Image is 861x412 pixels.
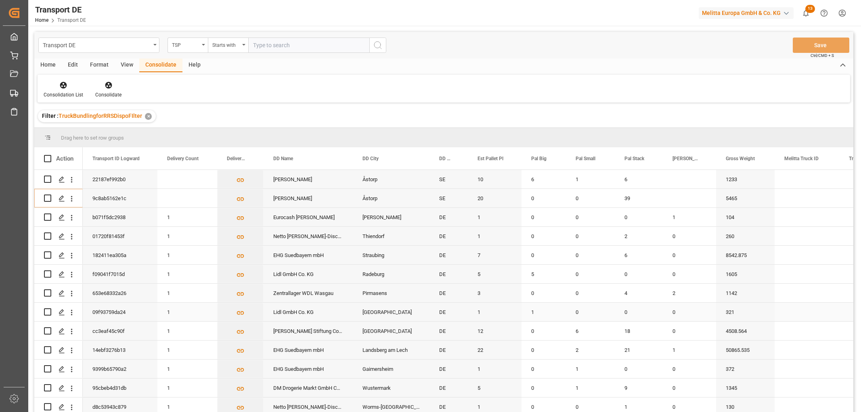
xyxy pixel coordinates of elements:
div: 0 [566,303,615,321]
div: [PERSON_NAME] [264,170,353,188]
div: DE [429,341,468,359]
div: 1233 [716,170,775,188]
div: SE [429,170,468,188]
div: 3 [468,284,522,302]
div: 9c8ab5162e1c [83,189,157,207]
div: DE [429,208,468,226]
span: Delivery List [227,156,247,161]
div: 0 [522,322,566,340]
div: Press SPACE to select this row. [34,265,83,284]
div: Press SPACE to select this row. [34,189,83,208]
div: 6 [615,170,663,188]
div: 5 [468,265,522,283]
div: EHG Suedbayern mbH [264,360,353,378]
div: Format [84,59,115,72]
input: Type to search [248,38,369,53]
div: 1 [157,360,217,378]
div: DE [429,379,468,397]
div: 0 [522,227,566,245]
div: f09041f7015d [83,265,157,283]
div: Press SPACE to select this row. [34,341,83,360]
div: 0 [663,246,716,264]
div: 1 [663,208,716,226]
div: [GEOGRAPHIC_DATA] [353,303,429,321]
div: 9399b65790a2 [83,360,157,378]
span: DD City [362,156,379,161]
div: 95cbeb4d31db [83,379,157,397]
div: 1345 [716,379,775,397]
div: ✕ [145,113,152,120]
span: 13 [805,5,815,13]
div: 0 [566,246,615,264]
div: 0 [566,189,615,207]
div: Åstorp [353,189,429,207]
div: Edit [62,59,84,72]
span: DD Country [439,156,451,161]
div: 0 [566,284,615,302]
div: 0 [615,208,663,226]
div: Starts with [212,40,240,49]
div: Press SPACE to select this row. [34,322,83,341]
div: Press SPACE to select this row. [34,246,83,265]
div: 0 [566,208,615,226]
span: Pal Stack [624,156,644,161]
div: 1 [522,303,566,321]
div: 6 [522,170,566,188]
span: TruckBundlingforRRSDispoFIlter [59,113,142,119]
div: 0 [615,360,663,378]
div: Melitta Europa GmbH & Co. KG [699,7,794,19]
div: 1 [157,246,217,264]
div: 6 [615,246,663,264]
span: DD Name [273,156,293,161]
div: View [115,59,139,72]
div: 1 [468,227,522,245]
div: Press SPACE to select this row. [34,208,83,227]
div: DE [429,246,468,264]
div: 21 [615,341,663,359]
div: 8542.875 [716,246,775,264]
div: DE [429,303,468,321]
div: 653e68332a26 [83,284,157,302]
div: cc3eaf45c90f [83,322,157,340]
div: Straubing [353,246,429,264]
div: 0 [522,189,566,207]
button: show 13 new notifications [797,4,815,22]
div: [PERSON_NAME] [353,208,429,226]
div: 09f93759da24 [83,303,157,321]
span: Pal Big [531,156,547,161]
div: 104 [716,208,775,226]
div: 0 [663,227,716,245]
div: 4 [615,284,663,302]
div: 1 [468,303,522,321]
div: 22 [468,341,522,359]
div: Radeburg [353,265,429,283]
div: 0 [615,265,663,283]
div: 321 [716,303,775,321]
div: 2 [663,284,716,302]
div: b071f5dc2938 [83,208,157,226]
div: 1 [468,208,522,226]
div: 39 [615,189,663,207]
div: Home [34,59,62,72]
button: Help Center [815,4,833,22]
div: Eurocash [PERSON_NAME] [264,208,353,226]
div: Thiendorf [353,227,429,245]
div: 12 [468,322,522,340]
div: Press SPACE to select this row. [34,227,83,246]
div: 2 [566,341,615,359]
div: Transport DE [43,40,151,50]
div: 1 [157,322,217,340]
div: Consolidation List [44,91,83,98]
span: Melitta Truck ID [784,156,819,161]
div: 0 [522,341,566,359]
span: Pal Small [576,156,595,161]
div: Zentrallager WDL Wasgau [264,284,353,302]
div: 18 [615,322,663,340]
div: Press SPACE to select this row. [34,170,83,189]
div: [PERSON_NAME] [264,189,353,207]
div: DE [429,227,468,245]
span: Transport ID Logward [92,156,140,161]
div: 9 [615,379,663,397]
button: open menu [168,38,208,53]
div: 1 [157,208,217,226]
